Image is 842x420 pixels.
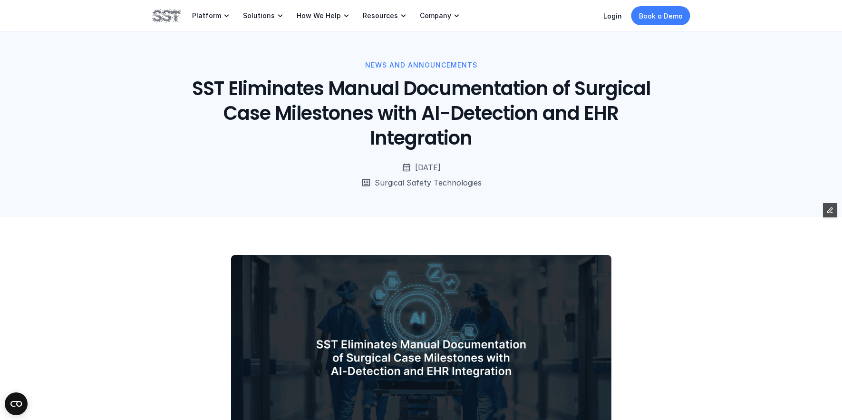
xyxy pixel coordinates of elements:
button: Open CMP widget [5,392,28,415]
p: How We Help [297,11,341,20]
img: SST logo [152,8,181,24]
a: Book a Demo [631,6,690,25]
button: Edit Framer Content [823,203,837,217]
p: Surgical Safety Technologies [374,177,481,188]
p: Company [420,11,451,20]
p: News and Announcements [365,60,477,70]
p: Platform [192,11,221,20]
p: Solutions [243,11,275,20]
h1: SST Eliminates Manual Documentation of Surgical Case Milestones with AI-Detection and EHR Integra... [179,76,663,150]
p: Book a Demo [639,11,683,21]
a: Login [603,12,622,20]
p: Resources [363,11,398,20]
p: [DATE] [415,162,441,173]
